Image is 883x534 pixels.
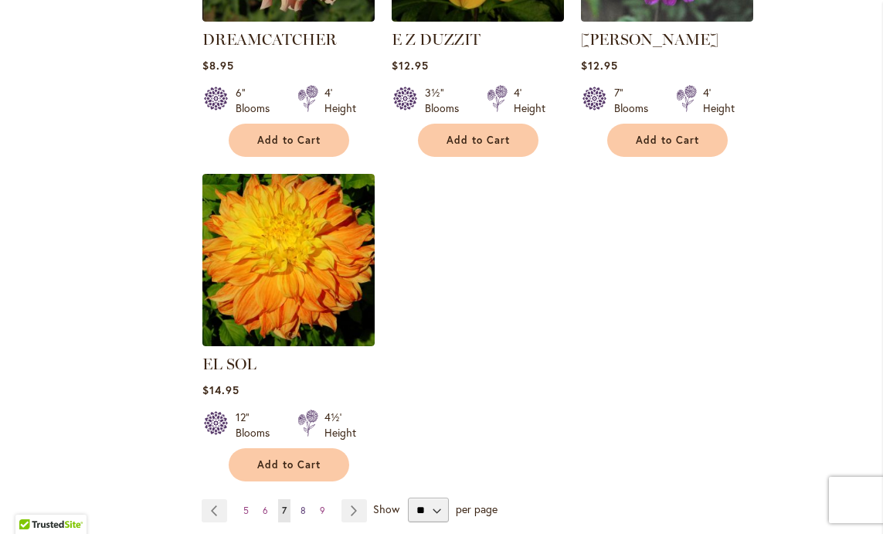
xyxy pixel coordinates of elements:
button: Add to Cart [229,448,349,481]
a: E Z DUZZIT [392,30,481,49]
span: Add to Cart [447,134,510,147]
div: 7" Blooms [614,85,657,116]
button: Add to Cart [229,124,349,157]
span: $8.95 [202,58,234,73]
div: 12" Blooms [236,410,279,440]
div: 4' Height [324,85,356,116]
span: Add to Cart [257,134,321,147]
span: $14.95 [202,383,239,397]
a: EL SOL [202,355,256,373]
span: Add to Cart [257,458,321,471]
button: Add to Cart [607,124,728,157]
a: 9 [316,499,329,522]
img: EL SOL [202,174,375,346]
span: $12.95 [392,58,429,73]
div: 4' Height [514,85,545,116]
span: $12.95 [581,58,618,73]
span: 5 [243,505,249,516]
a: 8 [297,499,310,522]
span: Add to Cart [636,134,699,147]
a: EL SOL [202,335,375,349]
div: 3½" Blooms [425,85,468,116]
button: Add to Cart [418,124,538,157]
span: Show [373,502,399,516]
span: per page [456,502,498,516]
a: E Z DUZZIT [392,10,564,25]
div: 4' Height [703,85,735,116]
a: 6 [259,499,272,522]
iframe: Launch Accessibility Center [12,479,55,522]
span: 6 [263,505,268,516]
a: Einstein [581,10,753,25]
div: 6" Blooms [236,85,279,116]
div: 4½' Height [324,410,356,440]
a: [PERSON_NAME] [581,30,718,49]
a: 5 [239,499,253,522]
a: DREAMCATCHER [202,30,337,49]
span: 7 [282,505,287,516]
span: 9 [320,505,325,516]
span: 8 [301,505,306,516]
a: Dreamcatcher [202,10,375,25]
